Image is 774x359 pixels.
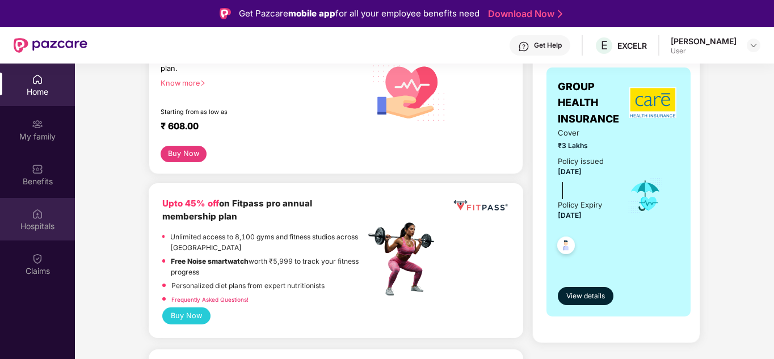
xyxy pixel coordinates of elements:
p: Personalized diet plans from expert nutritionists [171,280,325,291]
img: Stroke [558,8,562,20]
div: Starting from as low as [161,108,317,116]
div: [PERSON_NAME] [671,36,737,47]
img: Logo [220,8,231,19]
img: icon [627,177,664,214]
div: Policy issued [558,155,604,167]
div: Get Pazcare for all your employee benefits need [239,7,479,20]
img: svg+xml;base64,PHN2ZyBpZD0iQ2xhaW0iIHhtbG5zPSJodHRwOi8vd3d3LnczLm9yZy8yMDAwL3N2ZyIgd2lkdGg9IjIwIi... [32,253,43,264]
button: View details [558,287,613,305]
b: Upto 45% off [162,198,219,209]
div: User [671,47,737,56]
img: New Pazcare Logo [14,38,87,53]
b: on Fitpass pro annual membership plan [162,198,312,222]
span: GROUP HEALTH INSURANCE [558,79,626,127]
img: svg+xml;base64,PHN2ZyBpZD0iSG9tZSIgeG1sbnM9Imh0dHA6Ly93d3cudzMub3JnLzIwMDAvc3ZnIiB3aWR0aD0iMjAiIG... [32,74,43,85]
span: [DATE] [558,167,582,176]
div: EXCELR [617,40,647,51]
img: svg+xml;base64,PHN2ZyBpZD0iSGVscC0zMngzMiIgeG1sbnM9Imh0dHA6Ly93d3cudzMub3JnLzIwMDAvc3ZnIiB3aWR0aD... [518,41,529,52]
img: svg+xml;base64,PHN2ZyB3aWR0aD0iMjAiIGhlaWdodD0iMjAiIHZpZXdCb3g9IjAgMCAyMCAyMCIgZmlsbD0ibm9uZSIgeG... [32,119,43,130]
a: Frequently Asked Questions! [171,296,249,303]
img: svg+xml;base64,PHN2ZyB4bWxucz0iaHR0cDovL3d3dy53My5vcmcvMjAwMC9zdmciIHdpZHRoPSI0OC45NDMiIGhlaWdodD... [552,233,580,261]
a: Download Now [488,8,559,20]
div: Policy Expiry [558,199,602,211]
img: insurerLogo [629,87,676,118]
span: right [200,80,206,86]
img: fpp.png [365,219,444,299]
img: fppp.png [452,197,510,215]
div: ₹ 608.00 [161,121,354,134]
img: svg+xml;base64,PHN2ZyBpZD0iQmVuZWZpdHMiIHhtbG5zPSJodHRwOi8vd3d3LnczLm9yZy8yMDAwL3N2ZyIgd2lkdGg9Ij... [32,163,43,175]
img: svg+xml;base64,PHN2ZyB4bWxucz0iaHR0cDovL3d3dy53My5vcmcvMjAwMC9zdmciIHhtbG5zOnhsaW5rPSJodHRwOi8vd3... [365,43,453,132]
button: Buy Now [162,307,211,324]
span: ₹3 Lakhs [558,140,611,151]
span: View details [566,291,605,302]
div: Get Help [534,41,562,50]
strong: mobile app [288,8,335,19]
button: Buy Now [161,146,207,162]
span: E [601,39,608,52]
img: svg+xml;base64,PHN2ZyBpZD0iSG9zcGl0YWxzIiB4bWxucz0iaHR0cDovL3d3dy53My5vcmcvMjAwMC9zdmciIHdpZHRoPS... [32,208,43,219]
span: Cover [558,127,611,139]
div: Know more [161,79,359,87]
p: worth ₹5,999 to track your fitness progress [171,256,365,277]
strong: Free Noise smartwatch [171,257,249,265]
span: [DATE] [558,211,582,219]
img: svg+xml;base64,PHN2ZyBpZD0iRHJvcGRvd24tMzJ4MzIiIHhtbG5zPSJodHRwOi8vd3d3LnczLm9yZy8yMDAwL3N2ZyIgd2... [749,41,758,50]
p: Unlimited access to 8,100 gyms and fitness studios across [GEOGRAPHIC_DATA] [170,231,365,253]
